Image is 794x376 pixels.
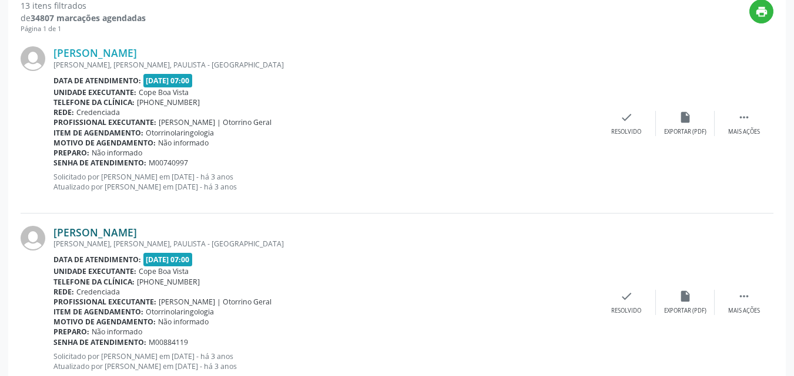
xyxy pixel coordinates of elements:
span: [PERSON_NAME] | Otorrino Geral [159,117,272,127]
div: Exportar (PDF) [664,128,706,136]
div: Resolvido [611,128,641,136]
a: [PERSON_NAME] [53,46,137,59]
span: Credenciada [76,287,120,297]
i: check [620,290,633,303]
span: Não informado [158,138,209,148]
span: [DATE] 07:00 [143,74,193,87]
div: Mais ações [728,128,760,136]
b: Profissional executante: [53,297,156,307]
span: [PHONE_NUMBER] [137,97,200,107]
span: Credenciada [76,107,120,117]
a: [PERSON_NAME] [53,226,137,239]
span: Não informado [92,148,142,158]
span: Não informado [158,317,209,327]
b: Telefone da clínica: [53,97,135,107]
i: insert_drive_file [679,290,692,303]
b: Data de atendimento: [53,76,141,86]
span: Cope Boa Vista [139,266,189,276]
span: Otorrinolaringologia [146,128,214,138]
i: insert_drive_file [679,111,692,124]
b: Unidade executante: [53,266,136,276]
b: Preparo: [53,327,89,337]
b: Motivo de agendamento: [53,317,156,327]
span: Cope Boa Vista [139,87,189,97]
span: Não informado [92,327,142,337]
span: M00884119 [149,337,188,347]
b: Rede: [53,287,74,297]
div: de [21,12,146,24]
b: Item de agendamento: [53,307,143,317]
b: Item de agendamento: [53,128,143,138]
span: [PERSON_NAME] | Otorrino Geral [159,297,272,307]
span: [PHONE_NUMBER] [137,277,200,287]
b: Telefone da clínica: [53,277,135,287]
b: Profissional executante: [53,117,156,127]
div: Exportar (PDF) [664,307,706,315]
span: M00740997 [149,158,188,168]
p: Solicitado por [PERSON_NAME] em [DATE] - há 3 anos Atualizado por [PERSON_NAME] em [DATE] - há 3 ... [53,172,597,192]
span: [DATE] 07:00 [143,253,193,266]
i:  [738,290,751,303]
div: [PERSON_NAME], [PERSON_NAME], PAULISTA - [GEOGRAPHIC_DATA] [53,239,597,249]
div: Mais ações [728,307,760,315]
div: Resolvido [611,307,641,315]
img: img [21,226,45,250]
div: Página 1 de 1 [21,24,146,34]
b: Data de atendimento: [53,255,141,265]
b: Senha de atendimento: [53,158,146,168]
i: check [620,111,633,124]
div: [PERSON_NAME], [PERSON_NAME], PAULISTA - [GEOGRAPHIC_DATA] [53,60,597,70]
b: Rede: [53,107,74,117]
img: img [21,46,45,71]
i: print [755,5,768,18]
b: Motivo de agendamento: [53,138,156,148]
i:  [738,111,751,124]
b: Preparo: [53,148,89,158]
b: Unidade executante: [53,87,136,97]
p: Solicitado por [PERSON_NAME] em [DATE] - há 3 anos Atualizado por [PERSON_NAME] em [DATE] - há 3 ... [53,351,597,371]
span: Otorrinolaringologia [146,307,214,317]
b: Senha de atendimento: [53,337,146,347]
strong: 34807 marcações agendadas [31,12,146,23]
